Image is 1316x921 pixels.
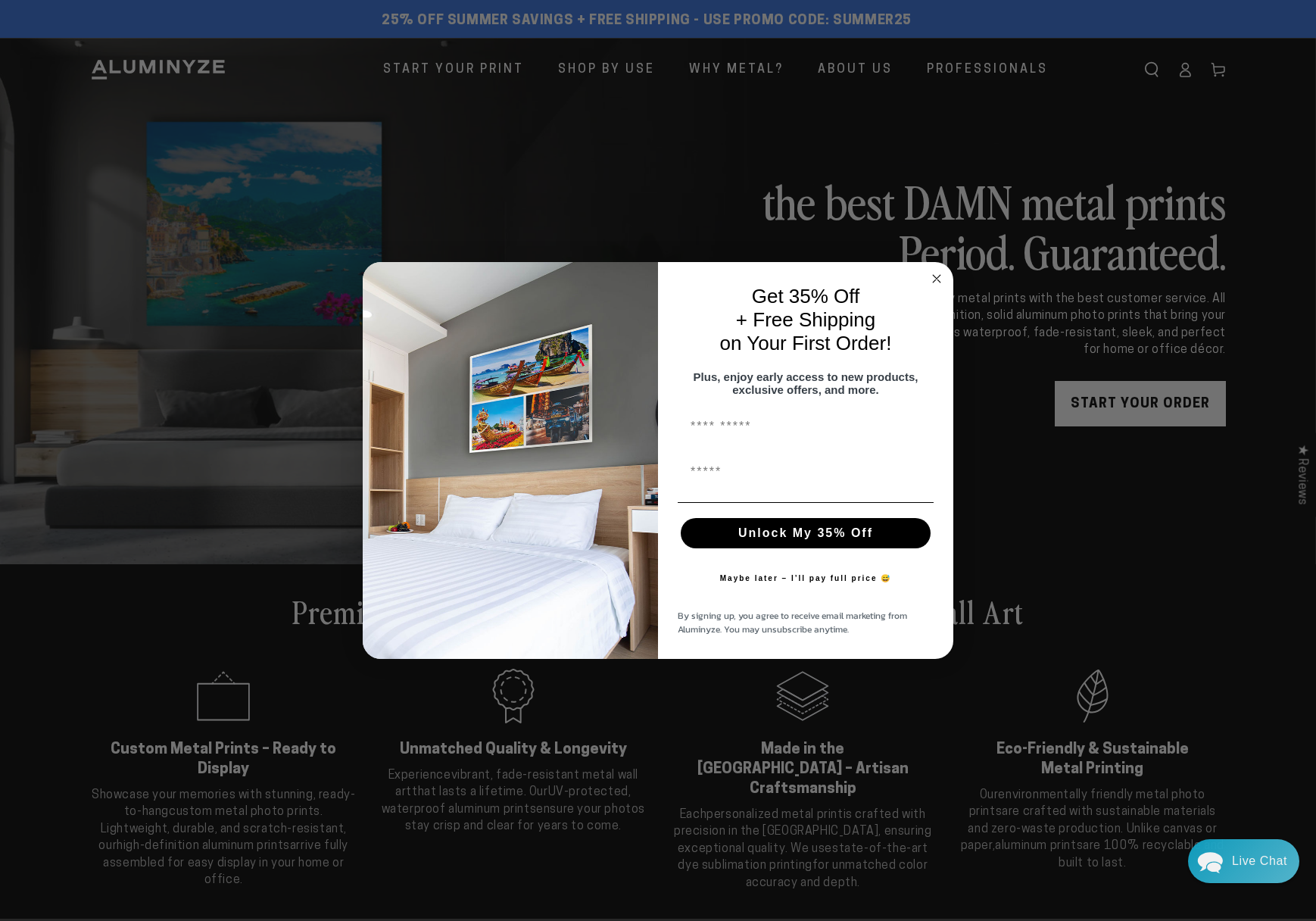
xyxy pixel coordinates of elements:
[678,609,907,636] span: By signing up, you agree to receive email marketing from Aluminyze. You may unsubscribe anytime.
[720,332,892,354] span: on Your First Order!
[752,285,860,308] span: Get 35% Off
[694,370,918,396] span: Plus, enjoy early access to new products, exclusive offers, and more.
[1188,839,1299,883] div: Chat widget toggle
[1232,839,1287,883] div: Contact Us Directly
[678,502,934,503] img: underline
[928,270,946,288] button: Close dialog
[736,308,875,331] span: + Free Shipping
[681,518,931,548] button: Unlock My 35% Off
[713,564,900,594] button: Maybe later – I’ll pay full price 😅
[363,262,658,659] img: 728e4f65-7e6c-44e2-b7d1-0292a396982f.jpeg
